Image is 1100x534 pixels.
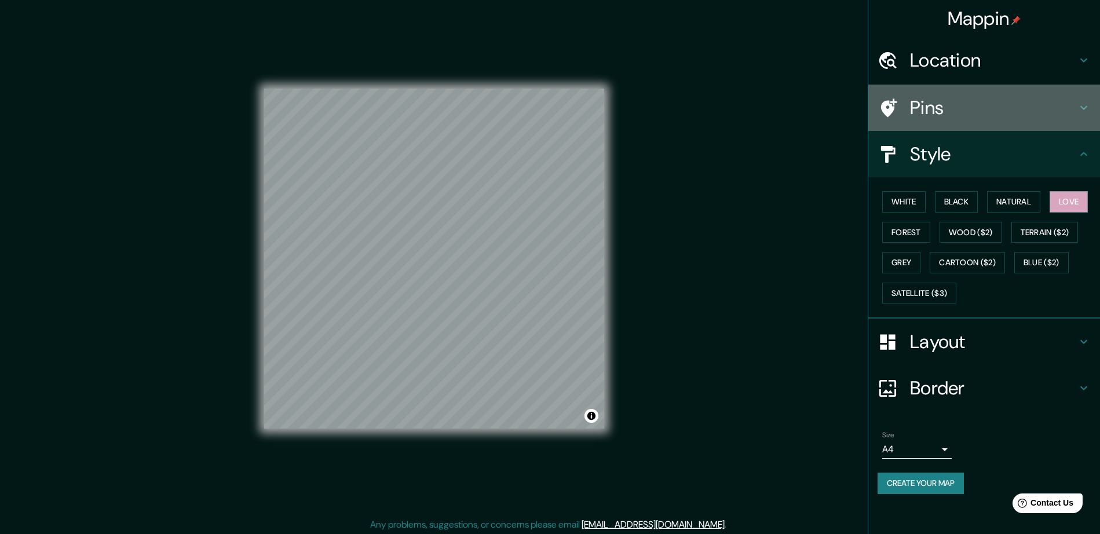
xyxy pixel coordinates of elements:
[1014,252,1069,273] button: Blue ($2)
[868,319,1100,365] div: Layout
[728,518,730,532] div: .
[882,283,956,304] button: Satellite ($3)
[910,142,1077,166] h4: Style
[868,85,1100,131] div: Pins
[910,49,1077,72] h4: Location
[940,222,1002,243] button: Wood ($2)
[882,440,952,459] div: A4
[1050,191,1088,213] button: Love
[1011,16,1021,25] img: pin-icon.png
[726,518,728,532] div: .
[882,252,920,273] button: Grey
[948,7,1021,30] h4: Mappin
[882,222,930,243] button: Forest
[868,131,1100,177] div: Style
[868,365,1100,411] div: Border
[878,473,964,494] button: Create your map
[584,409,598,423] button: Toggle attribution
[370,518,726,532] p: Any problems, suggestions, or concerns please email .
[997,489,1087,521] iframe: Help widget launcher
[910,96,1077,119] h4: Pins
[1011,222,1079,243] button: Terrain ($2)
[930,252,1005,273] button: Cartoon ($2)
[882,191,926,213] button: White
[910,376,1077,400] h4: Border
[910,330,1077,353] h4: Layout
[264,89,604,429] canvas: Map
[868,37,1100,83] div: Location
[582,518,725,531] a: [EMAIL_ADDRESS][DOMAIN_NAME]
[935,191,978,213] button: Black
[987,191,1040,213] button: Natural
[882,430,894,440] label: Size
